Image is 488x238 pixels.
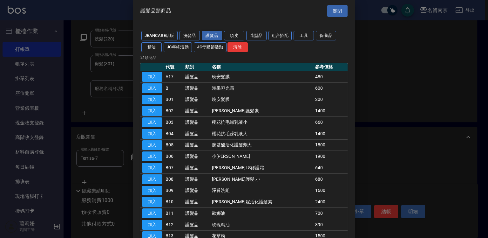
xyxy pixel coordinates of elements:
td: 護髮品 [184,105,210,117]
td: 護髮品 [184,128,210,139]
td: [PERSON_NAME]護髮.小 [210,173,314,185]
td: [PERSON_NAME]妮活化護髮素 [210,196,314,208]
td: 890 [314,219,348,230]
td: B03 [164,117,184,128]
td: A17 [164,71,184,83]
td: B [164,82,184,94]
button: 加入 [142,117,162,127]
td: B07 [164,162,184,174]
button: 頭皮 [224,31,244,41]
td: B08 [164,173,184,185]
td: 護髮品 [184,173,210,185]
td: 700 [314,208,348,219]
td: 護髮品 [184,185,210,196]
td: 660 [314,117,348,128]
button: 組合搭配 [268,31,292,41]
td: 歐娜油 [210,208,314,219]
button: 加入 [142,72,162,82]
button: 加入 [142,174,162,184]
td: 200 [314,94,348,105]
td: 護髮品 [184,71,210,83]
td: 1400 [314,105,348,117]
button: 加入 [142,129,162,139]
button: 清除 [227,42,248,52]
td: 1400 [314,128,348,139]
td: B01 [164,94,184,105]
span: 護髮品類商品 [140,8,171,14]
button: 工具 [294,31,314,41]
button: 加入 [142,140,162,150]
td: B06 [164,151,184,162]
th: 名稱 [210,63,314,71]
td: B09 [164,185,184,196]
td: 晚安髮膜 [210,94,314,105]
button: 加入 [142,197,162,207]
button: 加入 [142,220,162,230]
td: 1900 [314,151,348,162]
td: 小[PERSON_NAME] [210,151,314,162]
td: 淨旨洗組 [210,185,314,196]
td: 護髮品 [184,219,210,230]
td: B05 [164,139,184,151]
th: 參考價格 [314,63,348,71]
td: 櫻花抗毛躁乳液大 [210,128,314,139]
td: B02 [164,105,184,117]
td: 護髮品 [184,196,210,208]
button: JeanCare店販 [141,31,178,41]
td: 護髮品 [184,139,210,151]
td: 護髮品 [184,117,210,128]
button: 精油 [141,42,162,52]
button: 加入 [142,151,162,161]
td: 晚安髮膜 [210,71,314,83]
td: B12 [164,219,184,230]
button: 加入 [142,208,162,218]
td: 480 [314,71,348,83]
p: 21 項商品 [140,55,348,60]
td: 護髮品 [184,151,210,162]
td: B11 [164,208,184,219]
td: 護髮品 [184,82,210,94]
td: 護髮品 [184,208,210,219]
td: 胺基酸活化護髮劑大 [210,139,314,151]
td: [PERSON_NAME]LS修護霜 [210,162,314,174]
button: JC母親節活動 [194,42,227,52]
button: 關閉 [327,5,348,17]
td: 680 [314,173,348,185]
button: JC年終活動 [164,42,192,52]
button: 加入 [142,163,162,173]
button: 洗髮品 [180,31,200,41]
td: B04 [164,128,184,139]
button: 加入 [142,83,162,93]
button: 造型品 [246,31,267,41]
td: 護髮品 [184,162,210,174]
th: 類別 [184,63,210,71]
td: 護髮品 [184,94,210,105]
td: 1800 [314,139,348,151]
td: 640 [314,162,348,174]
button: 保養品 [316,31,336,41]
td: 玫瑰精油 [210,219,314,230]
td: 2400 [314,196,348,208]
button: 護髮品 [202,31,222,41]
th: 代號 [164,63,184,71]
button: 加入 [142,95,162,105]
td: [PERSON_NAME]護髮素 [210,105,314,117]
button: 加入 [142,186,162,196]
td: 鴻果啞光霜 [210,82,314,94]
button: 加入 [142,106,162,116]
td: 櫻花抗毛躁乳液小 [210,117,314,128]
td: 600 [314,82,348,94]
td: B10 [164,196,184,208]
td: 1600 [314,185,348,196]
